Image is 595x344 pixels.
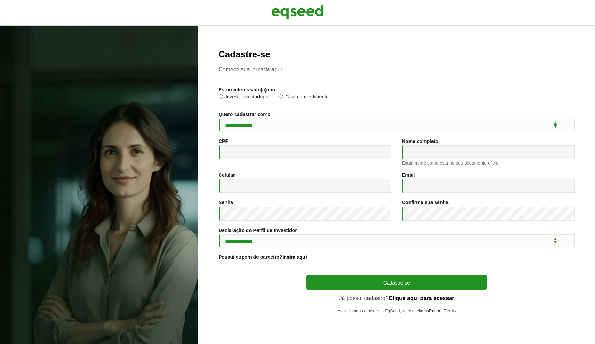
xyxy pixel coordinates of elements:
[402,161,575,165] div: Exatamente como está no seu documento oficial
[219,66,575,73] p: Comece sua jornada aqui
[429,309,456,313] a: Regras Gerais
[219,94,268,101] label: Investir em startups
[306,309,487,313] p: Ao realizar o cadastro na EqSeed, você aceita as
[219,228,297,233] label: Declaração do Perfil de Investidor
[219,87,275,92] label: Estou interessado(a) em
[283,255,307,259] a: Insira aqui
[306,275,487,290] button: Cadastre-se
[219,139,228,144] label: CPF
[402,200,449,205] label: Confirme sua senha
[278,94,283,99] input: Captar investimento
[219,112,270,117] label: Quero cadastrar como
[219,255,307,259] label: Possui cupom de parceiro?
[278,94,329,101] label: Captar investimento
[219,49,575,59] h2: Cadastre-se
[402,139,438,144] label: Nome completo
[306,295,487,302] p: Já possui cadastro?
[219,200,233,205] label: Senha
[219,94,223,99] input: Investir em startups
[271,3,324,21] img: EqSeed Logo
[389,296,454,301] a: Clique aqui para acessar
[219,173,235,177] label: Celular
[402,173,415,177] label: Email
